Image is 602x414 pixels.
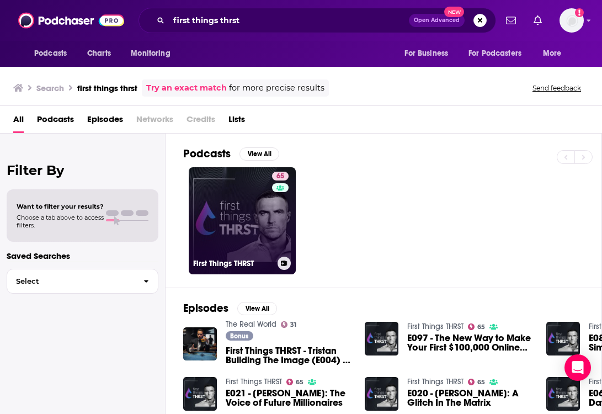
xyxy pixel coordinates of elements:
[560,8,584,33] button: Show profile menu
[138,8,496,33] div: Search podcasts, credits, & more...
[183,301,277,315] a: EpisodesView All
[535,43,576,64] button: open menu
[37,110,74,133] a: Podcasts
[7,269,158,294] button: Select
[397,43,462,64] button: open menu
[7,278,135,285] span: Select
[239,147,279,161] button: View All
[131,46,170,61] span: Monitoring
[183,147,279,161] a: PodcastsView All
[296,380,303,385] span: 65
[17,214,104,229] span: Choose a tab above to access filters.
[226,389,351,407] a: E021 - Iman Gadzhi: The Voice of Future Millionaires
[229,82,324,94] span: for more precise results
[87,46,111,61] span: Charts
[286,379,304,385] a: 65
[468,379,486,385] a: 65
[502,11,520,30] a: Show notifications dropdown
[272,172,289,181] a: 65
[226,377,282,386] a: First Things THRST
[187,110,215,133] span: Credits
[7,251,158,261] p: Saved Searches
[169,12,409,29] input: Search podcasts, credits, & more...
[80,43,118,64] a: Charts
[575,8,584,17] svg: Add a profile image
[77,83,137,93] h3: first things thrst
[407,333,533,352] a: E097 - The New Way to Make Your First $100,000 Online (Whop)
[226,389,351,407] span: E021 - [PERSON_NAME]: The Voice of Future Millionaires
[136,110,173,133] span: Networks
[146,82,227,94] a: Try an exact match
[13,110,24,133] a: All
[276,171,284,182] span: 65
[237,302,277,315] button: View All
[226,320,276,329] a: The Real World
[123,43,184,64] button: open menu
[409,14,465,27] button: Open AdvancedNew
[87,110,123,133] a: Episodes
[183,147,231,161] h2: Podcasts
[560,8,584,33] img: User Profile
[183,327,217,361] img: First Things THRST - Tristan Building The Image (E004) | Bonus
[365,322,398,355] img: E097 - The New Way to Make Your First $100,000 Online (Whop)
[529,83,584,93] button: Send feedback
[468,46,521,61] span: For Podcasters
[230,333,248,339] span: Bonus
[407,389,533,407] a: E020 - Luke Belmar: A Glitch In The Matrix
[407,389,533,407] span: E020 - [PERSON_NAME]: A Glitch In The Matrix
[34,46,67,61] span: Podcasts
[407,322,464,331] a: First Things THRST
[468,323,486,330] a: 65
[414,18,460,23] span: Open Advanced
[226,346,351,365] a: First Things THRST - Tristan Building The Image (E004) | Bonus
[546,322,580,355] img: E082 - Mark Tilbury’s Simple Guide to Making Your First $1Million (From ZERO)
[7,162,158,178] h2: Filter By
[193,259,273,268] h3: First Things THRST
[560,8,584,33] span: Logged in as kkade
[529,11,546,30] a: Show notifications dropdown
[36,83,64,93] h3: Search
[477,325,485,330] span: 65
[543,46,562,61] span: More
[183,377,217,411] img: E021 - Iman Gadzhi: The Voice of Future Millionaires
[477,380,485,385] span: 65
[461,43,537,64] button: open menu
[564,354,591,381] div: Open Intercom Messenger
[18,10,124,31] img: Podchaser - Follow, Share and Rate Podcasts
[228,110,245,133] a: Lists
[189,167,296,274] a: 65First Things THRST
[281,321,297,328] a: 31
[290,322,296,327] span: 31
[444,7,464,17] span: New
[404,46,448,61] span: For Business
[183,301,228,315] h2: Episodes
[365,377,398,411] img: E020 - Luke Belmar: A Glitch In The Matrix
[17,203,104,210] span: Want to filter your results?
[26,43,81,64] button: open menu
[407,377,464,386] a: First Things THRST
[546,377,580,411] img: E061 - Q&A: My Honest Dating Advice, Morning Routine, Personal Branding, Business Tips + MORE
